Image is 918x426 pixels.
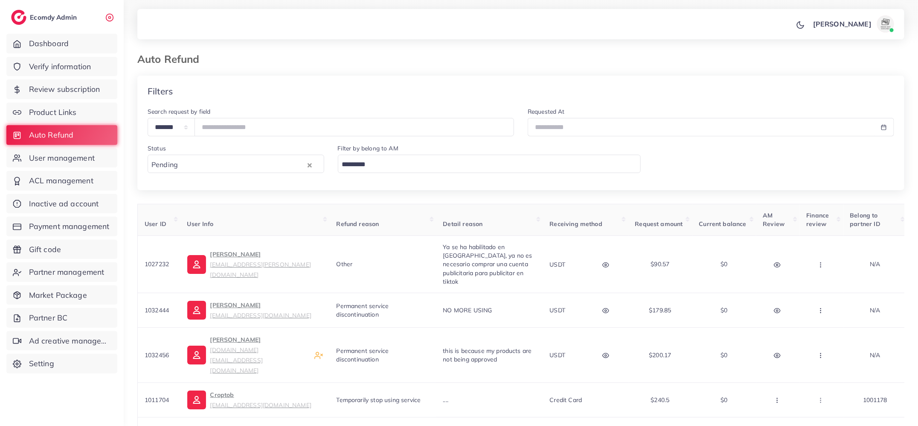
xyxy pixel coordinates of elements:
[651,396,670,404] span: $240.5
[29,38,69,49] span: Dashboard
[443,347,532,363] span: this is because my products are not being approved
[808,15,898,32] a: [PERSON_NAME]avatar
[187,301,206,320] img: ic-user-info.36bf1079.svg
[210,311,311,319] small: [EMAIL_ADDRESS][DOMAIN_NAME]
[29,61,91,72] span: Verify information
[528,107,565,116] label: Requested At
[550,220,603,228] span: Receiving method
[649,351,671,359] span: $200.17
[29,221,110,232] span: Payment management
[550,350,566,360] p: USDT
[210,300,311,320] p: [PERSON_NAME]
[720,260,727,268] span: $0
[150,159,180,171] span: Pending
[6,34,117,53] a: Dashboard
[339,158,630,171] input: Search for option
[6,103,117,122] a: Product Links
[870,260,880,268] span: N/A
[649,306,671,314] span: $179.85
[6,354,117,373] a: Setting
[145,396,169,404] span: 1011704
[187,255,206,274] img: ic-user-info.36bf1079.svg
[210,249,323,280] p: [PERSON_NAME]
[863,396,887,404] span: 1001178
[308,160,312,170] button: Clear Selected
[6,125,117,145] a: Auto Refund
[6,285,117,305] a: Market Package
[550,259,566,270] p: USDT
[145,220,166,228] span: User ID
[29,312,68,323] span: Partner BC
[550,395,582,405] p: Credit card
[6,57,117,76] a: Verify information
[720,306,727,314] span: $0
[337,347,389,363] span: Permanent service discontinuation
[720,351,727,359] span: $0
[187,335,308,376] a: [PERSON_NAME][DOMAIN_NAME][EMAIL_ADDRESS][DOMAIN_NAME]
[6,171,117,191] a: ACL management
[6,194,117,214] a: Inactive ad account
[145,306,169,314] span: 1032444
[6,331,117,351] a: Ad creative management
[145,351,169,359] span: 1032456
[210,390,311,410] p: Croptob
[337,260,353,268] span: Other
[148,107,211,116] label: Search request by field
[29,175,93,186] span: ACL management
[337,396,421,404] span: Temporarily stop using service
[11,10,26,25] img: logo
[187,220,213,228] span: User Info
[180,158,305,171] input: Search for option
[6,79,117,99] a: Review subscription
[145,260,169,268] span: 1027232
[763,212,785,228] span: AM Review
[635,220,683,228] span: Request amount
[29,198,99,209] span: Inactive ad account
[29,290,87,301] span: Market Package
[210,261,311,278] small: [EMAIL_ADDRESS][PERSON_NAME][DOMAIN_NAME]
[550,305,566,315] p: USDT
[699,220,747,228] span: Current balance
[148,155,324,173] div: Search for option
[29,129,74,141] span: Auto Refund
[6,217,117,236] a: Payment management
[29,267,105,278] span: Partner management
[338,155,641,173] div: Search for option
[6,262,117,282] a: Partner management
[443,396,449,404] span: ....
[813,19,872,29] p: [PERSON_NAME]
[187,249,323,280] a: [PERSON_NAME][EMAIL_ADDRESS][PERSON_NAME][DOMAIN_NAME]
[210,401,311,408] small: [EMAIL_ADDRESS][DOMAIN_NAME]
[6,240,117,259] a: Gift code
[337,220,379,228] span: Refund reason
[870,351,880,359] span: N/A
[443,243,532,285] span: Ya se ha habilitado en [GEOGRAPHIC_DATA], ya no es necesario comprar una cuenta publicitaria para...
[338,144,399,153] label: Filter by belong to AM
[11,10,79,25] a: logoEcomdy Admin
[29,335,111,347] span: Ad creative management
[29,244,61,255] span: Gift code
[337,302,389,318] span: Permanent service discontinuation
[443,306,492,314] span: NO MORE USING
[29,107,77,118] span: Product Links
[148,86,173,97] h4: Filters
[187,390,311,410] a: Croptob[EMAIL_ADDRESS][DOMAIN_NAME]
[807,212,829,228] span: Finance review
[6,148,117,168] a: User management
[877,15,894,32] img: avatar
[651,260,670,268] span: $90.57
[870,306,880,314] span: N/A
[29,84,100,95] span: Review subscription
[210,335,308,376] p: [PERSON_NAME]
[210,346,263,374] small: [DOMAIN_NAME][EMAIL_ADDRESS][DOMAIN_NAME]
[187,300,311,320] a: [PERSON_NAME][EMAIL_ADDRESS][DOMAIN_NAME]
[187,346,206,364] img: ic-user-info.36bf1079.svg
[30,13,79,21] h2: Ecomdy Admin
[137,53,206,65] h3: Auto Refund
[720,396,727,404] span: $0
[850,212,881,228] span: Belong to partner ID
[29,153,95,164] span: User management
[6,308,117,328] a: Partner BC
[443,220,483,228] span: Detail reason
[148,144,166,153] label: Status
